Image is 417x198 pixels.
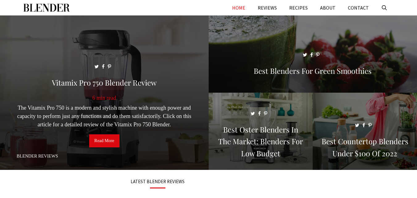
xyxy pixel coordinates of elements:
[17,154,58,158] a: Blender Reviews
[313,162,417,169] a: Best Countertop Blenders Under $100 of 2022
[31,179,284,184] h3: LATEST BLENDER REVIEWS
[209,162,313,169] a: Best Oster Blenders in the Market: Blenders for Low Budget
[89,134,119,147] a: Read More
